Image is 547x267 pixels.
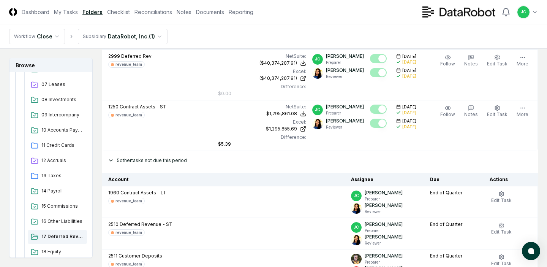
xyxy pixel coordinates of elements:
span: 1250 [108,104,119,110]
div: [DATE] [402,124,416,130]
span: Edit Task [491,197,512,203]
td: End of Quarter [427,218,487,250]
button: $1,295,861.08 [266,110,306,117]
span: JC [315,107,320,113]
p: [PERSON_NAME] [326,53,364,60]
button: Follow [439,53,457,69]
span: [DATE] [402,104,416,110]
div: [DATE] [402,59,416,65]
a: 08 Investments [28,93,87,107]
div: $0.00 [218,90,231,97]
span: Edit Task [491,261,512,266]
button: atlas-launcher [522,242,540,260]
button: Notes [463,53,479,69]
button: More [515,103,530,119]
a: Folders [82,8,103,16]
span: 18 Equity [41,248,84,255]
button: Edit Task [485,53,509,69]
th: Due [427,173,487,186]
a: Dashboard [22,8,49,16]
span: [DATE] [402,68,416,73]
img: ACg8ocKO-3G6UtcSn9a5p2PdI879Oh_tobqT7vJnb_FmuK1XD8isku4=s96-c [351,203,362,214]
div: Excel: [218,119,306,126]
p: [PERSON_NAME] [365,221,403,228]
p: Preparer [365,259,403,265]
button: Notes [463,103,479,119]
span: 2999 [108,53,120,59]
div: $5.39 [218,141,231,148]
p: [PERSON_NAME] [365,202,403,209]
button: Edit Task [490,221,513,237]
div: ($40,374,207.91) [259,75,297,82]
span: [DATE] [402,54,416,59]
a: Documents [196,8,224,16]
span: 14 Payroll [41,188,84,194]
div: $1,295,861.08 [266,110,297,117]
span: [DATE] [402,118,416,124]
p: [PERSON_NAME] [365,253,403,259]
p: 1960 Contract Assets - LT [108,189,166,196]
p: Reviewer [365,209,403,215]
span: 12 Accruals [41,157,84,164]
div: revenue_team [115,230,142,235]
a: 17 Deferred Revenue [28,230,87,244]
a: Reconciliations [134,8,172,16]
span: Edit Task [491,229,512,235]
span: Edit Task [487,61,507,67]
div: Difference: [218,83,306,90]
span: 17 Deferred Revenue [41,233,84,240]
a: 12 Accruals [28,154,87,168]
img: ACg8ocKO-3G6UtcSn9a5p2PdI879Oh_tobqT7vJnb_FmuK1XD8isku4=s96-c [312,68,323,79]
span: Deferred Rev [121,53,152,59]
button: Edit Task [490,189,513,205]
div: [DATE] [402,73,416,79]
button: JC [517,5,530,19]
span: 15 Commissions [41,203,84,210]
div: Subsidiary [83,33,106,40]
p: Reviewer [326,74,364,79]
div: [DATE] [402,110,416,116]
button: Mark complete [370,54,387,63]
div: revenue_team [115,62,142,67]
h3: Browse [9,58,92,72]
img: DataRobot logo [422,6,495,17]
div: Excel: [218,68,306,75]
p: [PERSON_NAME] [326,118,364,124]
div: $1,295,855.69 [266,126,297,132]
a: Reporting [229,8,253,16]
span: Follow [440,61,455,67]
a: Notes [177,8,191,16]
a: Checklist [107,8,130,16]
div: NetSuite : [218,53,306,60]
a: 11 Credit Cards [28,139,87,153]
p: 2511 Customer Deposits [108,253,162,259]
span: 07 Leases [41,81,84,88]
div: revenue_team [115,112,142,118]
span: Follow [440,111,455,117]
a: 15 Commissions [28,200,87,213]
td: End of Quarter [427,186,487,218]
a: 09 Intercompany [28,108,87,122]
span: 10 Accounts Payable [41,127,84,133]
div: NetSuite : [218,103,306,110]
a: 10 Accounts Payable [28,124,87,137]
span: 11 Credit Cards [41,142,84,149]
a: 16 Other Liabilities [28,215,87,229]
th: Actions [487,173,538,186]
div: Difference: [218,134,306,141]
span: Notes [464,61,478,67]
button: More [515,53,530,69]
p: Reviewer [365,240,403,246]
p: Preparer [365,228,403,234]
span: 13 Taxes [41,172,84,179]
nav: breadcrumb [9,29,168,44]
p: 2510 Deferred Revenue - ST [108,221,172,228]
button: Mark complete [370,68,387,77]
p: [PERSON_NAME] [365,234,403,240]
span: 09 Intercompany [41,111,84,118]
a: $1,295,855.69 [218,126,306,132]
p: [PERSON_NAME] [326,103,364,110]
img: ACg8ocKO-3G6UtcSn9a5p2PdI879Oh_tobqT7vJnb_FmuK1XD8isku4=s96-c [351,235,362,245]
p: Reviewer [326,124,364,130]
button: Mark complete [370,105,387,114]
